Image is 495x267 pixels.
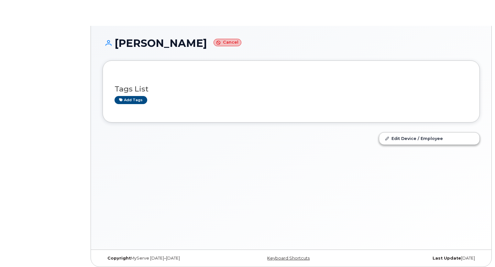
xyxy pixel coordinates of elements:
[214,39,241,46] small: Cancel
[267,256,310,261] a: Keyboard Shortcuts
[379,133,479,144] a: Edit Device / Employee
[115,85,468,93] h3: Tags List
[115,96,147,104] a: Add tags
[103,37,480,49] h1: [PERSON_NAME]
[107,256,131,261] strong: Copyright
[354,256,480,261] div: [DATE]
[433,256,461,261] strong: Last Update
[103,256,228,261] div: MyServe [DATE]–[DATE]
